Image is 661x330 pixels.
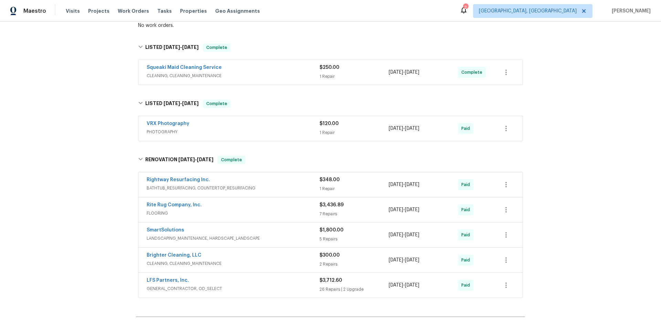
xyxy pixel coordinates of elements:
[461,69,485,76] span: Complete
[182,101,199,106] span: [DATE]
[389,282,419,289] span: -
[118,8,149,14] span: Work Orders
[164,101,199,106] span: -
[178,157,213,162] span: -
[319,236,389,243] div: 5 Repairs
[147,253,201,258] a: Brighter Cleaning, LLC
[609,8,651,14] span: [PERSON_NAME]
[389,257,419,264] span: -
[147,185,319,192] span: BATHTUB_RESURFACING, COUNTERTOP_RESURFACING
[479,8,577,14] span: [GEOGRAPHIC_DATA], [GEOGRAPHIC_DATA]
[389,206,419,213] span: -
[461,231,473,238] span: Paid
[147,65,222,70] a: Squeaki Maid Cleaning Service
[147,285,319,292] span: GENERAL_CONTRACTOR, OD_SELECT
[147,278,189,283] a: LFS Partners, Inc.
[405,182,419,187] span: [DATE]
[66,8,80,14] span: Visits
[461,125,473,132] span: Paid
[147,72,319,79] span: CLEANING, CLEANING_MAINTENANCE
[145,100,199,108] h6: LISTED
[145,156,213,164] h6: RENOVATION
[319,286,389,293] div: 26 Repairs | 2 Upgrade
[405,283,419,288] span: [DATE]
[218,156,245,163] span: Complete
[215,8,260,14] span: Geo Assignments
[145,43,199,52] h6: LISTED
[178,157,195,162] span: [DATE]
[180,8,207,14] span: Properties
[319,253,340,258] span: $300.00
[405,126,419,131] span: [DATE]
[389,126,403,131] span: [DATE]
[405,258,419,262] span: [DATE]
[138,22,523,29] div: No work orders.
[389,207,403,212] span: [DATE]
[203,100,230,107] span: Complete
[389,69,419,76] span: -
[147,260,319,267] span: CLEANING, CLEANING_MAINTENANCE
[164,45,180,50] span: [DATE]
[389,181,419,188] span: -
[319,129,389,136] div: 1 Repair
[136,37,525,59] div: LISTED [DATE]-[DATE]Complete
[461,282,473,289] span: Paid
[319,177,340,182] span: $348.00
[147,203,202,207] a: Rite Rug Company, Inc.
[164,101,180,106] span: [DATE]
[319,203,344,207] span: $3,436.89
[319,278,342,283] span: $3,712.60
[157,9,172,13] span: Tasks
[147,121,189,126] a: VRX Photography
[389,182,403,187] span: [DATE]
[319,261,389,268] div: 2 Repairs
[147,210,319,217] span: FLOORING
[319,185,389,192] div: 1 Repair
[23,8,46,14] span: Maestro
[405,207,419,212] span: [DATE]
[319,210,389,217] div: 7 Repairs
[389,125,419,132] span: -
[197,157,213,162] span: [DATE]
[136,93,525,115] div: LISTED [DATE]-[DATE]Complete
[88,8,109,14] span: Projects
[389,70,403,75] span: [DATE]
[463,4,468,11] div: 2
[319,65,339,70] span: $250.00
[147,177,210,182] a: Rightway Resurfacing Inc.
[461,257,473,264] span: Paid
[461,206,473,213] span: Paid
[461,181,473,188] span: Paid
[405,233,419,237] span: [DATE]
[319,228,344,233] span: $1,800.00
[389,258,403,262] span: [DATE]
[203,44,230,51] span: Complete
[147,235,319,242] span: LANDSCAPING_MAINTENANCE, HARDSCAPE_LANDSCAPE
[389,233,403,237] span: [DATE]
[319,73,389,80] div: 1 Repair
[405,70,419,75] span: [DATE]
[136,149,525,171] div: RENOVATION [DATE]-[DATE]Complete
[147,128,319,135] span: PHOTOGRAPHY
[389,231,419,238] span: -
[147,228,184,233] a: SmartSolutions
[319,121,339,126] span: $120.00
[164,45,199,50] span: -
[389,283,403,288] span: [DATE]
[182,45,199,50] span: [DATE]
